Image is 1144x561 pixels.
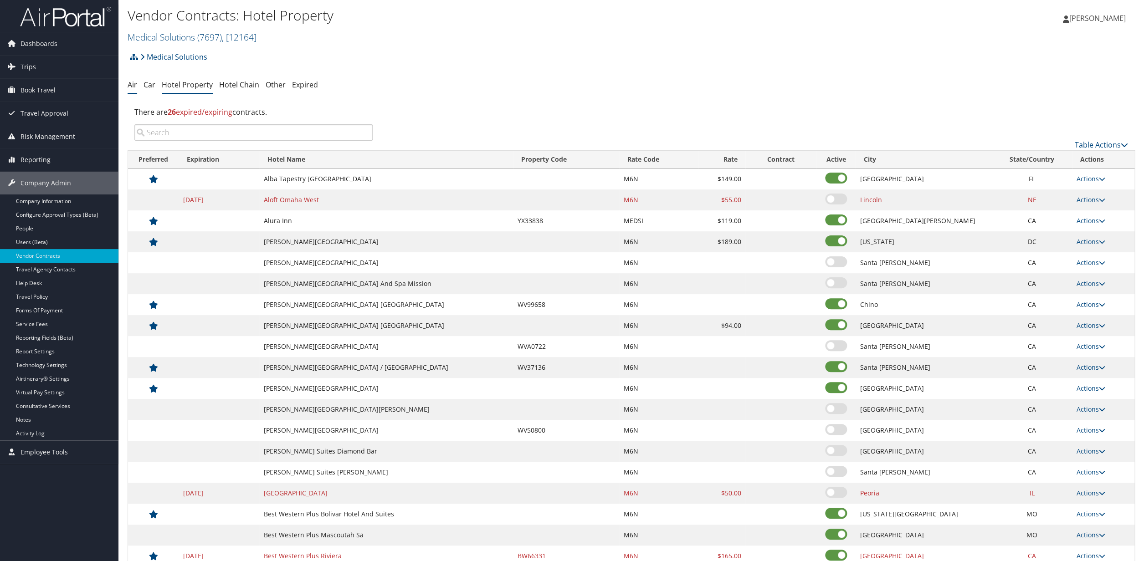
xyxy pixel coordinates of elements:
[992,210,1072,231] td: CA
[992,357,1072,378] td: CA
[619,378,698,399] td: M6N
[856,231,992,252] td: [US_STATE]
[266,80,286,90] a: Other
[619,441,698,462] td: M6N
[856,336,992,357] td: Santa [PERSON_NAME]
[992,483,1072,504] td: IL
[162,80,213,90] a: Hotel Property
[992,420,1072,441] td: CA
[698,315,745,336] td: $94.00
[1077,216,1105,225] a: Actions
[1077,530,1105,539] a: Actions
[619,231,698,252] td: M6N
[619,210,698,231] td: MEDSI
[134,124,373,141] input: Search
[1077,447,1105,455] a: Actions
[222,31,257,43] span: , [ 12164 ]
[259,168,513,189] td: Alba Tapestry [GEOGRAPHIC_DATA]
[619,462,698,483] td: M6N
[179,483,259,504] td: [DATE]
[619,189,698,210] td: M6N
[1077,551,1105,560] a: Actions
[179,189,259,210] td: [DATE]
[856,315,992,336] td: [GEOGRAPHIC_DATA]
[992,504,1072,525] td: MO
[259,189,513,210] td: Aloft Omaha West
[21,441,68,464] span: Employee Tools
[856,504,992,525] td: [US_STATE][GEOGRAPHIC_DATA]
[698,189,745,210] td: $55.00
[745,151,816,168] th: Contract: activate to sort column ascending
[992,294,1072,315] td: CA
[1077,321,1105,330] a: Actions
[698,483,745,504] td: $50.00
[259,420,513,441] td: [PERSON_NAME][GEOGRAPHIC_DATA]
[992,378,1072,399] td: CA
[619,525,698,546] td: M6N
[513,294,619,315] td: WV99658
[992,189,1072,210] td: NE
[259,504,513,525] td: Best Western Plus Bolivar Hotel And Suites
[259,315,513,336] td: [PERSON_NAME][GEOGRAPHIC_DATA] [GEOGRAPHIC_DATA]
[619,315,698,336] td: M6N
[619,336,698,357] td: M6N
[144,80,155,90] a: Car
[698,168,745,189] td: $149.00
[513,357,619,378] td: WV37136
[197,31,222,43] span: ( 7697 )
[259,151,513,168] th: Hotel Name: activate to sort column descending
[259,336,513,357] td: [PERSON_NAME][GEOGRAPHIC_DATA]
[856,294,992,315] td: Chino
[259,231,513,252] td: [PERSON_NAME][GEOGRAPHIC_DATA]
[513,151,619,168] th: Property Code: activate to sort column ascending
[1077,342,1105,351] a: Actions
[1077,195,1105,204] a: Actions
[992,252,1072,273] td: CA
[1075,140,1128,150] a: Table Actions
[856,525,992,546] td: [GEOGRAPHIC_DATA]
[1077,174,1105,183] a: Actions
[619,294,698,315] td: M6N
[1069,13,1126,23] span: [PERSON_NAME]
[856,210,992,231] td: [GEOGRAPHIC_DATA][PERSON_NAME]
[1072,151,1134,168] th: Actions
[856,462,992,483] td: Santa [PERSON_NAME]
[219,80,259,90] a: Hotel Chain
[992,441,1072,462] td: CA
[992,231,1072,252] td: DC
[992,151,1072,168] th: State/Country: activate to sort column ascending
[1077,489,1105,497] a: Actions
[992,168,1072,189] td: FL
[259,252,513,273] td: [PERSON_NAME][GEOGRAPHIC_DATA]
[698,151,745,168] th: Rate: activate to sort column ascending
[856,151,992,168] th: City: activate to sort column ascending
[128,6,799,25] h1: Vendor Contracts: Hotel Property
[619,399,698,420] td: M6N
[21,32,57,55] span: Dashboards
[698,210,745,231] td: $119.00
[1077,363,1105,372] a: Actions
[619,504,698,525] td: M6N
[992,336,1072,357] td: CA
[259,462,513,483] td: [PERSON_NAME] Suites [PERSON_NAME]
[21,56,36,78] span: Trips
[992,315,1072,336] td: CA
[619,483,698,504] td: M6N
[21,148,51,171] span: Reporting
[259,273,513,294] td: [PERSON_NAME][GEOGRAPHIC_DATA] And Spa Mission
[856,441,992,462] td: [GEOGRAPHIC_DATA]
[619,252,698,273] td: M6N
[1077,300,1105,309] a: Actions
[21,102,68,125] span: Travel Approval
[856,378,992,399] td: [GEOGRAPHIC_DATA]
[259,357,513,378] td: [PERSON_NAME][GEOGRAPHIC_DATA] / [GEOGRAPHIC_DATA]
[619,420,698,441] td: M6N
[619,151,698,168] th: Rate Code: activate to sort column ascending
[513,420,619,441] td: WV50800
[21,125,75,148] span: Risk Management
[259,525,513,546] td: Best Western Plus Mascoutah Sa
[21,172,71,194] span: Company Admin
[992,399,1072,420] td: CA
[1063,5,1135,32] a: [PERSON_NAME]
[856,273,992,294] td: Santa [PERSON_NAME]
